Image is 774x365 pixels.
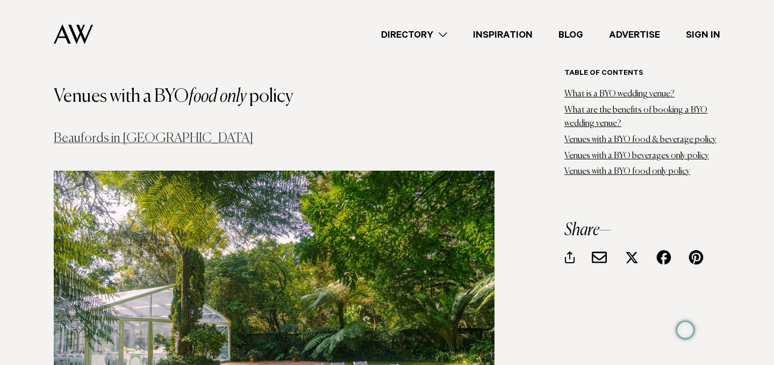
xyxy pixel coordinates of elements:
h3: Venues with a BYO policy [54,88,494,106]
a: Venues with a BYO beverages only policy [564,151,709,160]
a: Inspiration [460,27,546,42]
a: What are the benefits of booking a BYO wedding venue? [564,106,707,128]
a: Venues with a BYO food only policy [564,167,690,176]
a: Blog [546,27,596,42]
h6: Table of contents [564,69,720,79]
strong: food only [189,88,246,106]
a: Venues with a BYO food & beverage policy [564,136,716,144]
img: Auckland Weddings Logo [54,24,93,44]
a: Sign In [673,27,733,42]
a: Directory [368,27,460,42]
a: Advertise [596,27,673,42]
a: What is a BYO wedding venue? [564,90,675,99]
h3: Share [564,222,720,239]
a: Beaufords in [GEOGRAPHIC_DATA] [54,132,253,145]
